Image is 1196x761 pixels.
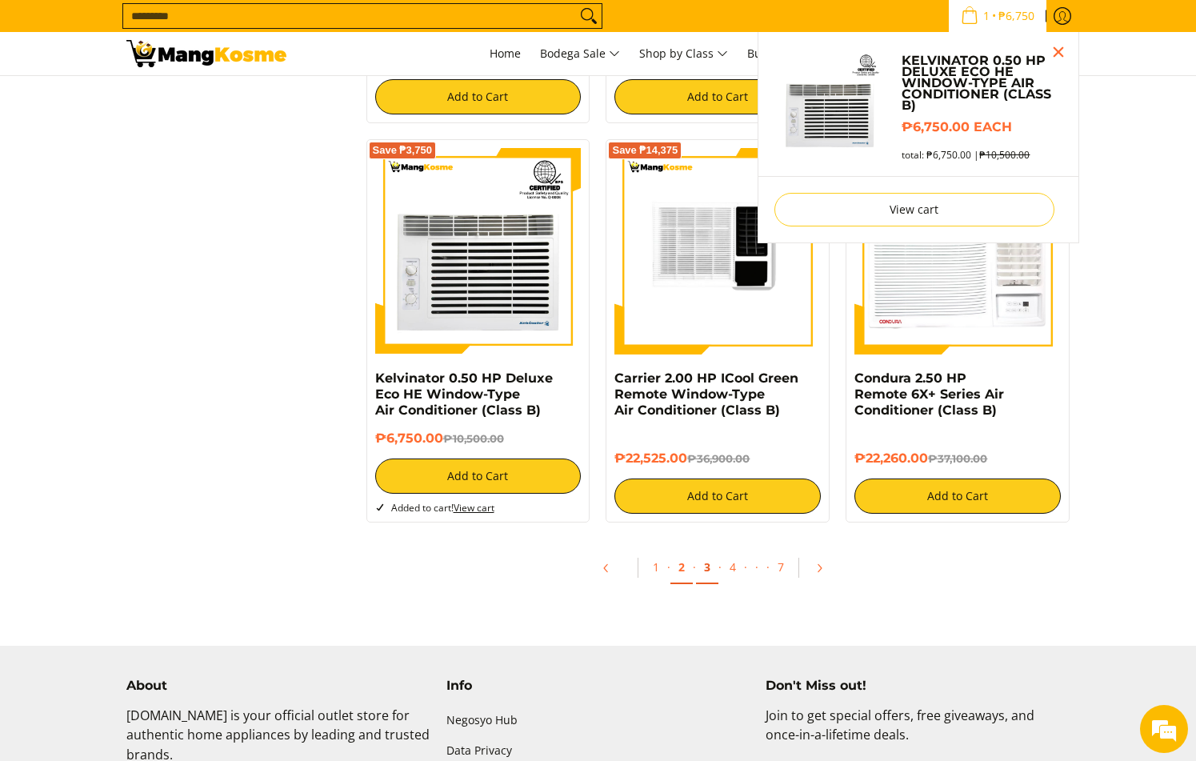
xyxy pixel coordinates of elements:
[8,437,305,493] textarea: Type your message and click 'Submit'
[358,547,1078,598] ul: Pagination
[126,40,286,67] img: Bodega Sale Aircon l Mang Kosme: Home Appliances Warehouse Sale | Page 2
[375,431,582,447] h6: ₱6,750.00
[758,32,1079,243] ul: Sub Menu
[766,678,1070,694] h4: Don't Miss out!
[902,55,1062,111] a: Kelvinator 0.50 HP Deluxe Eco HE Window-Type Air Conditioner (Class B)
[126,678,430,694] h4: About
[981,10,992,22] span: 1
[902,149,1030,161] span: total: ₱6,750.00 |
[854,451,1061,467] h6: ₱22,260.00
[696,551,718,584] a: 3
[747,551,766,583] span: ·
[375,79,582,114] button: Add to Cart
[612,146,678,155] span: Save ₱14,375
[375,148,582,354] img: Kelvinator 0.50 HP Deluxe Eco HE Window-Type Air Conditioner (Class B)
[956,7,1039,25] span: •
[614,148,821,354] img: Carrier 2.00 HP ICool Green Remote Window-Type Air Conditioner (Class B)
[454,501,494,515] a: View cart
[83,90,269,110] div: Leave a message
[693,559,696,575] span: ·
[373,146,433,155] span: Save ₱3,750
[34,202,279,363] span: We are offline. Please leave us a message.
[902,119,1062,135] h6: ₱6,750.00 each
[722,551,744,583] a: 4
[747,46,810,61] span: Bulk Center
[770,551,792,583] a: 7
[576,4,602,28] button: Search
[744,559,747,575] span: ·
[996,10,1037,22] span: ₱6,750
[614,79,821,114] button: Add to Cart
[766,559,770,575] span: ·
[854,370,1004,418] a: Condura 2.50 HP Remote 6X+ Series Air Conditioner (Class B)
[670,551,693,584] a: 2
[687,452,750,465] del: ₱36,900.00
[540,44,620,64] span: Bodega Sale
[375,459,582,494] button: Add to Cart
[391,501,494,515] span: Added to cart!
[631,32,736,75] a: Shop by Class
[667,559,670,575] span: ·
[302,32,1070,75] nav: Main Menu
[854,148,1061,354] img: Condura 2.50 HP Remote 6X+ Series Air Conditioner (Class B)
[490,46,521,61] span: Home
[614,451,821,467] h6: ₱22,525.00
[928,452,987,465] del: ₱37,100.00
[614,370,798,418] a: Carrier 2.00 HP ICool Green Remote Window-Type Air Conditioner (Class B)
[446,706,750,736] a: Negosyo Hub
[774,193,1054,226] a: View cart
[532,32,628,75] a: Bodega Sale
[718,559,722,575] span: ·
[482,32,529,75] a: Home
[1046,40,1070,64] button: Close pop up
[446,678,750,694] h4: Info
[645,551,667,583] a: 1
[854,479,1061,514] button: Add to Cart
[443,432,504,445] del: ₱10,500.00
[774,48,886,160] img: Default Title Kelvinator 0.50 HP Deluxe Eco HE Window-Type Air Conditioner (Class B)
[375,370,553,418] a: Kelvinator 0.50 HP Deluxe Eco HE Window-Type Air Conditioner (Class B)
[234,493,290,515] em: Submit
[614,479,821,514] button: Add to Cart
[262,8,301,46] div: Minimize live chat window
[739,32,818,75] a: Bulk Center
[639,44,728,64] span: Shop by Class
[979,148,1030,162] s: ₱10,500.00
